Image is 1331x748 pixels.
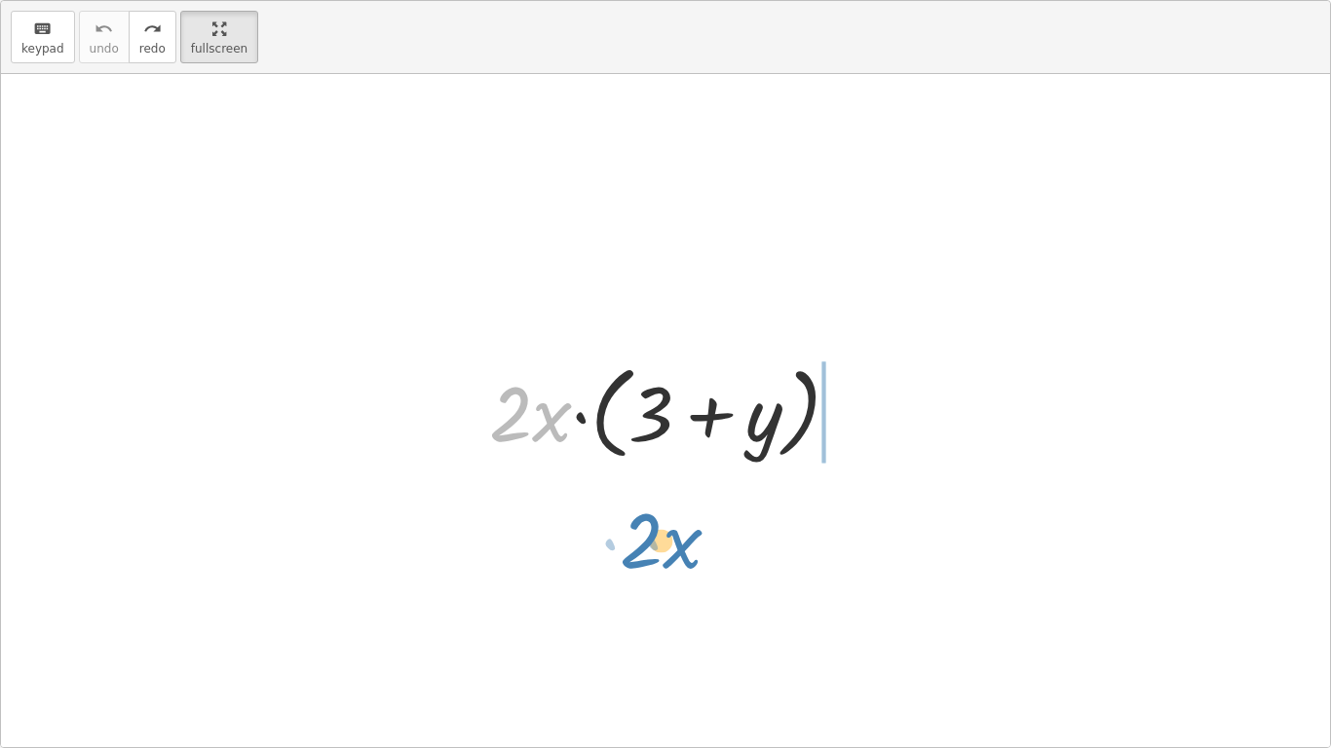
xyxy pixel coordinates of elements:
span: keypad [21,42,64,56]
i: keyboard [33,18,52,41]
span: redo [139,42,166,56]
button: undoundo [79,11,130,63]
button: redoredo [129,11,176,63]
span: fullscreen [191,42,247,56]
button: fullscreen [180,11,258,63]
span: undo [90,42,119,56]
i: undo [95,18,113,41]
i: redo [143,18,162,41]
button: keyboardkeypad [11,11,75,63]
